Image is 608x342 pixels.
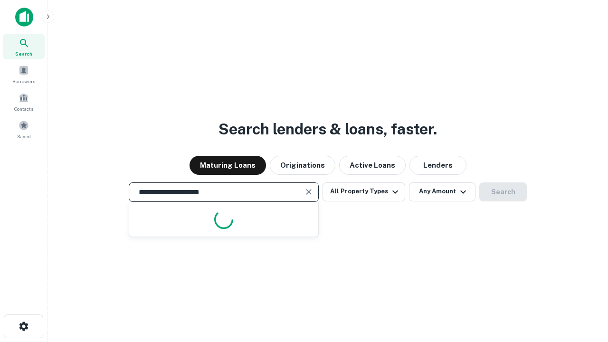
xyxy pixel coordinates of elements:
[409,156,466,175] button: Lenders
[3,89,45,114] a: Contacts
[560,266,608,312] iframe: Chat Widget
[409,182,475,201] button: Any Amount
[302,185,315,199] button: Clear
[15,8,33,27] img: capitalize-icon.png
[323,182,405,201] button: All Property Types
[190,156,266,175] button: Maturing Loans
[12,77,35,85] span: Borrowers
[270,156,335,175] button: Originations
[339,156,406,175] button: Active Loans
[15,50,32,57] span: Search
[3,61,45,87] a: Borrowers
[3,116,45,142] a: Saved
[218,118,437,141] h3: Search lenders & loans, faster.
[17,133,31,140] span: Saved
[3,34,45,59] a: Search
[14,105,33,113] span: Contacts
